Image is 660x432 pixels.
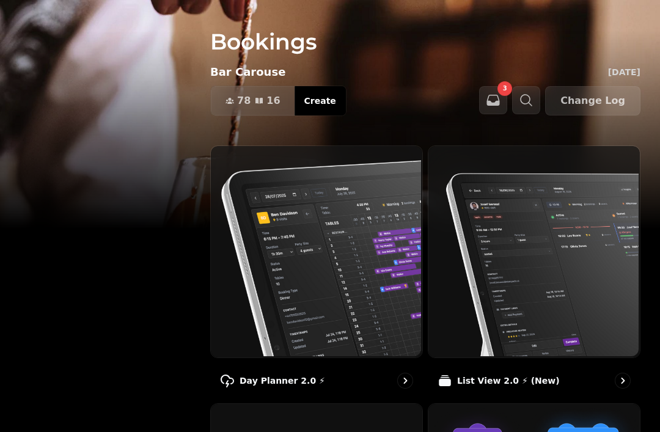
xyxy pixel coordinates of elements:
span: Change Log [560,96,625,106]
p: List View 2.0 ⚡ (New) [457,375,560,387]
button: Change Log [545,86,640,115]
button: Create [295,86,346,115]
button: 7816 [211,86,295,115]
span: 3 [503,86,507,92]
a: List View 2.0 ⚡ (New)List View 2.0 ⚡ (New) [428,145,640,398]
p: Bar Carouse [210,64,285,81]
svg: go to [617,375,629,387]
img: Day Planner 2.0 ⚡ [210,145,421,356]
p: Day Planner 2.0 ⚡ [240,375,325,387]
svg: go to [399,375,411,387]
span: Create [304,97,336,105]
span: 78 [237,96,251,106]
img: List View 2.0 ⚡ (New) [427,145,639,356]
a: Day Planner 2.0 ⚡Day Planner 2.0 ⚡ [210,145,423,398]
p: [DATE] [608,66,640,78]
span: 16 [266,96,280,106]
